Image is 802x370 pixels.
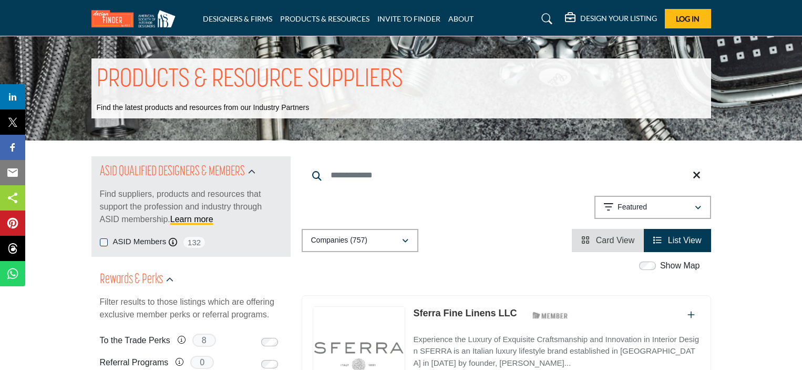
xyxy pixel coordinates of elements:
p: Filter results to those listings which are offering exclusive member perks or referral programs. [100,296,282,321]
label: ASID Members [113,236,167,248]
p: Find the latest products and resources from our Industry Partners [97,103,310,113]
p: Experience the Luxury of Exquisite Craftsmanship and Innovation in Interior Design SFERRA is an I... [413,334,700,369]
li: Card View [572,229,644,252]
span: Log In [676,14,700,23]
img: ASID Members Badge Icon [527,309,574,322]
p: Companies (757) [311,235,367,246]
h2: ASID QUALIFIED DESIGNERS & MEMBERS [100,163,245,182]
span: 8 [192,334,216,347]
button: Featured [594,196,711,219]
a: PRODUCTS & RESOURCES [280,14,369,23]
h5: DESIGN YOUR LISTING [580,14,657,23]
a: DESIGNERS & FIRMS [203,14,272,23]
input: Switch to To the Trade Perks [261,338,278,346]
p: Find suppliers, products and resources that support the profession and industry through ASID memb... [100,188,282,226]
input: ASID Members checkbox [100,238,108,246]
a: View List [653,236,701,245]
img: Site Logo [91,10,181,27]
span: List View [668,236,702,245]
h2: Rewards & Perks [100,271,163,289]
span: 132 [182,236,206,249]
a: ABOUT [448,14,474,23]
li: List View [644,229,711,252]
p: Featured [618,202,647,213]
button: Companies (757) [302,229,418,252]
div: DESIGN YOUR LISTING [565,13,657,25]
a: Add To List [687,311,695,319]
label: Show Map [660,259,700,272]
span: 0 [190,356,214,369]
a: Search [531,11,559,27]
a: Experience the Luxury of Exquisite Craftsmanship and Innovation in Interior Design SFERRA is an I... [413,327,700,369]
a: View Card [581,236,634,245]
h1: PRODUCTS & RESOURCE SUPPLIERS [97,64,403,96]
p: Sferra Fine Linens LLC [413,306,517,321]
label: To the Trade Perks [100,331,170,349]
a: INVITE TO FINDER [377,14,440,23]
a: Sferra Fine Linens LLC [413,308,517,318]
input: Switch to Referral Programs [261,360,278,368]
span: Card View [596,236,635,245]
button: Log In [665,9,711,28]
input: Search Keyword [302,163,711,188]
a: Learn more [170,215,213,224]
